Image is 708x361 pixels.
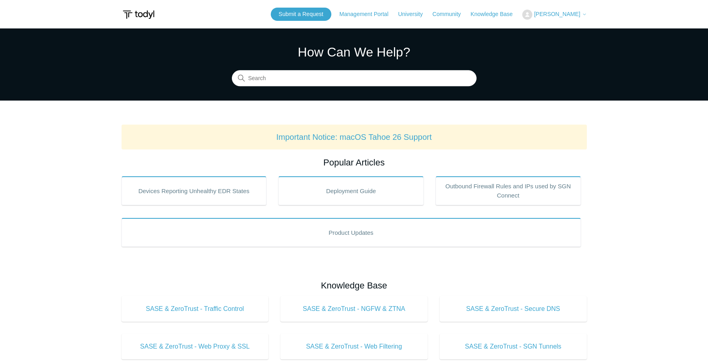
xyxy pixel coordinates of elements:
[292,342,416,351] span: SASE & ZeroTrust - Web Filtering
[232,42,477,62] h1: How Can We Help?
[134,342,257,351] span: SASE & ZeroTrust - Web Proxy & SSL
[122,334,269,359] a: SASE & ZeroTrust - Web Proxy & SSL
[280,296,428,322] a: SASE & ZeroTrust - NGFW & ZTNA
[452,342,575,351] span: SASE & ZeroTrust - SGN Tunnels
[534,11,580,17] span: [PERSON_NAME]
[232,71,477,87] input: Search
[432,10,469,18] a: Community
[122,7,156,22] img: Todyl Support Center Help Center home page
[440,334,587,359] a: SASE & ZeroTrust - SGN Tunnels
[280,334,428,359] a: SASE & ZeroTrust - Web Filtering
[134,304,257,314] span: SASE & ZeroTrust - Traffic Control
[471,10,521,18] a: Knowledge Base
[122,218,581,247] a: Product Updates
[122,296,269,322] a: SASE & ZeroTrust - Traffic Control
[278,176,424,205] a: Deployment Guide
[271,8,331,21] a: Submit a Request
[436,176,581,205] a: Outbound Firewall Rules and IPs used by SGN Connect
[452,304,575,314] span: SASE & ZeroTrust - Secure DNS
[276,133,432,141] a: Important Notice: macOS Tahoe 26 Support
[522,10,586,20] button: [PERSON_NAME]
[339,10,396,18] a: Management Portal
[292,304,416,314] span: SASE & ZeroTrust - NGFW & ZTNA
[398,10,430,18] a: University
[122,176,267,205] a: Devices Reporting Unhealthy EDR States
[440,296,587,322] a: SASE & ZeroTrust - Secure DNS
[122,279,587,292] h2: Knowledge Base
[122,156,587,169] h2: Popular Articles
